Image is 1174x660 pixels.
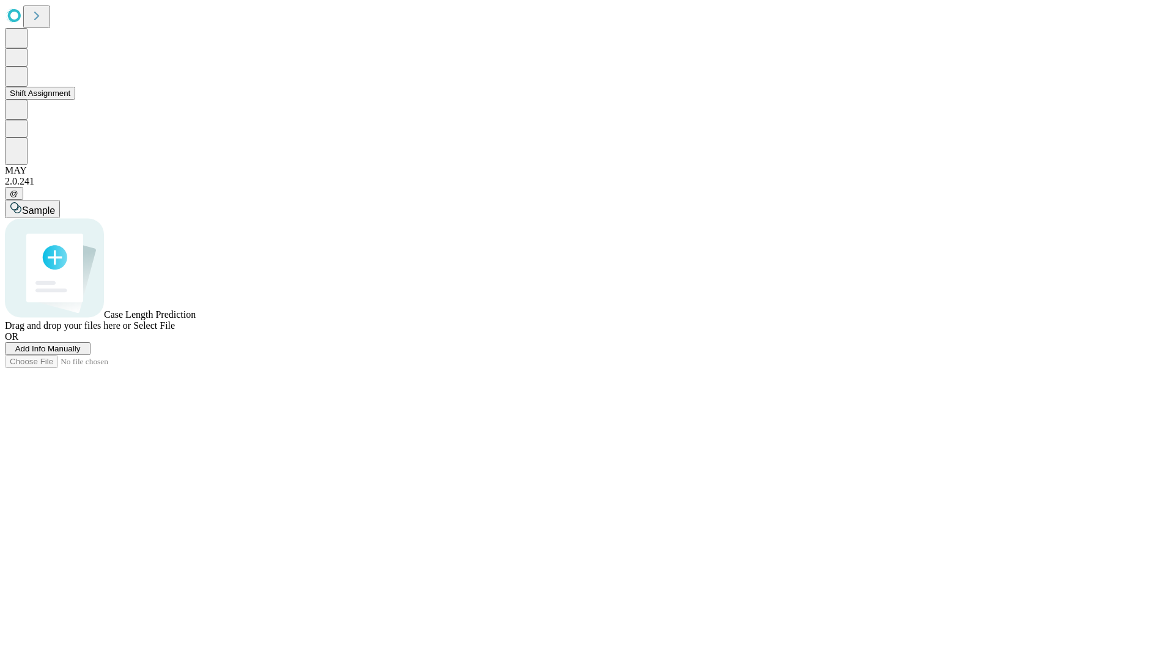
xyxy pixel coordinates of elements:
[5,187,23,200] button: @
[10,189,18,198] span: @
[15,344,81,353] span: Add Info Manually
[5,200,60,218] button: Sample
[133,320,175,331] span: Select File
[5,176,1169,187] div: 2.0.241
[5,165,1169,176] div: MAY
[104,309,196,320] span: Case Length Prediction
[5,320,131,331] span: Drag and drop your files here or
[5,87,75,100] button: Shift Assignment
[5,342,90,355] button: Add Info Manually
[5,331,18,342] span: OR
[22,205,55,216] span: Sample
